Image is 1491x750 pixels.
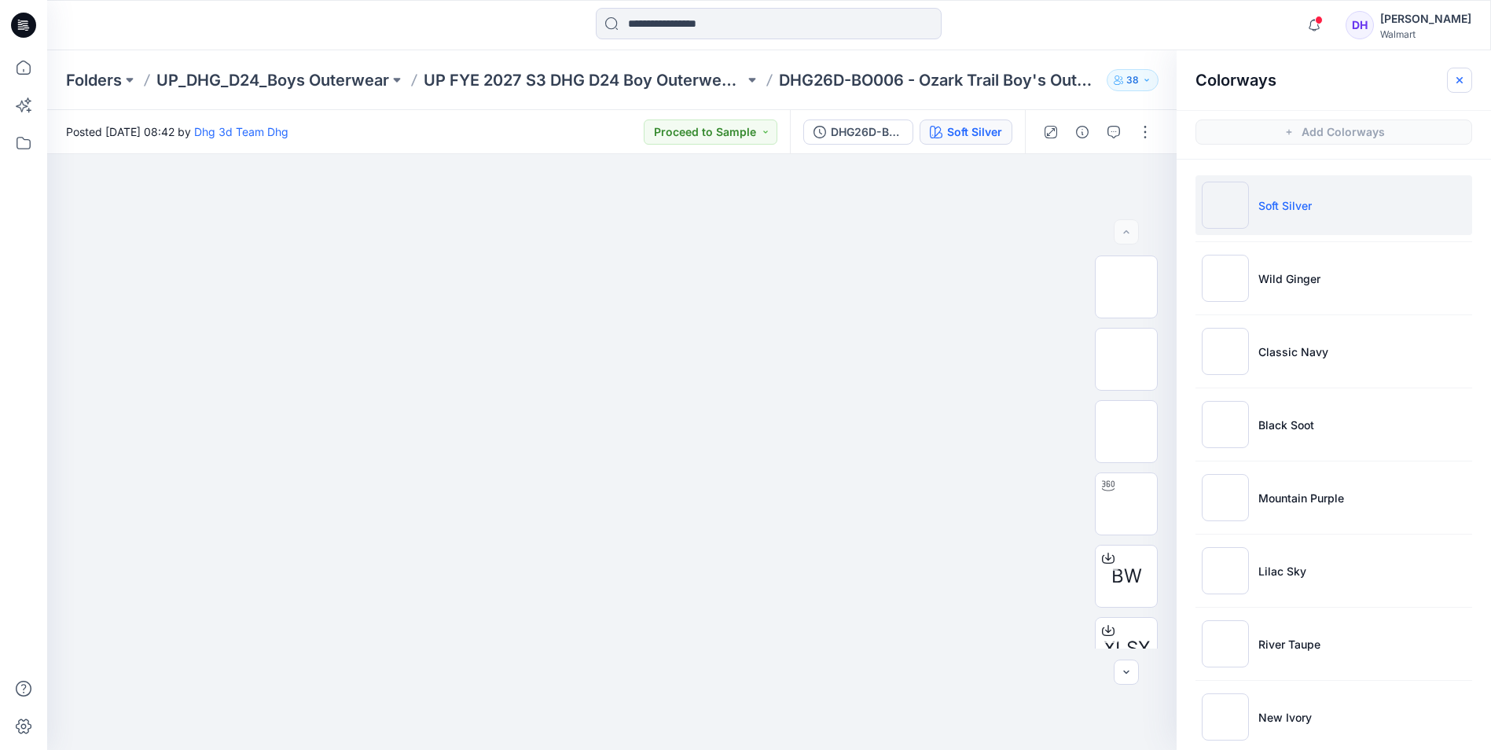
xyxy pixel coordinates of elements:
img: New Ivory [1202,693,1249,741]
img: River Taupe [1202,620,1249,667]
div: [PERSON_NAME] [1380,9,1471,28]
img: Soft Silver [1202,182,1249,229]
a: Dhg 3d Team Dhg [194,125,288,138]
p: Lilac Sky [1258,563,1306,579]
p: New Ivory [1258,709,1312,726]
a: UP_DHG_D24_Boys Outerwear [156,69,389,91]
p: 38 [1126,72,1139,89]
img: Black Soot [1202,401,1249,448]
div: Soft Silver [947,123,1002,141]
p: Soft Silver [1258,197,1312,214]
p: River Taupe [1258,636,1320,653]
button: Details [1070,119,1095,145]
img: Lilac Sky [1202,547,1249,594]
div: Walmart [1380,28,1471,40]
div: DHG26D-BO006 Ozark Trail-Boy's Outerwear - Softshell V2 [831,123,903,141]
div: DH [1346,11,1374,39]
span: BW [1111,562,1142,590]
img: Mountain Purple [1202,474,1249,521]
p: Mountain Purple [1258,490,1344,506]
a: Folders [66,69,122,91]
button: 38 [1107,69,1159,91]
h2: Colorways [1195,71,1276,90]
span: XLSX [1104,634,1150,663]
p: Wild Ginger [1258,270,1320,287]
img: Wild Ginger [1202,255,1249,302]
a: UP FYE 2027 S3 DHG D24 Boy Outerwear - Ozark Trail [424,69,744,91]
button: DHG26D-BO006 Ozark Trail-Boy's Outerwear - Softshell V2 [803,119,913,145]
button: Soft Silver [920,119,1012,145]
p: Black Soot [1258,417,1314,433]
p: DHG26D-BO006 - Ozark Trail Boy's Outerwear - Softshell V2 [779,69,1100,91]
span: Posted [DATE] 08:42 by [66,123,288,140]
p: Classic Navy [1258,344,1328,360]
img: Classic Navy [1202,328,1249,375]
